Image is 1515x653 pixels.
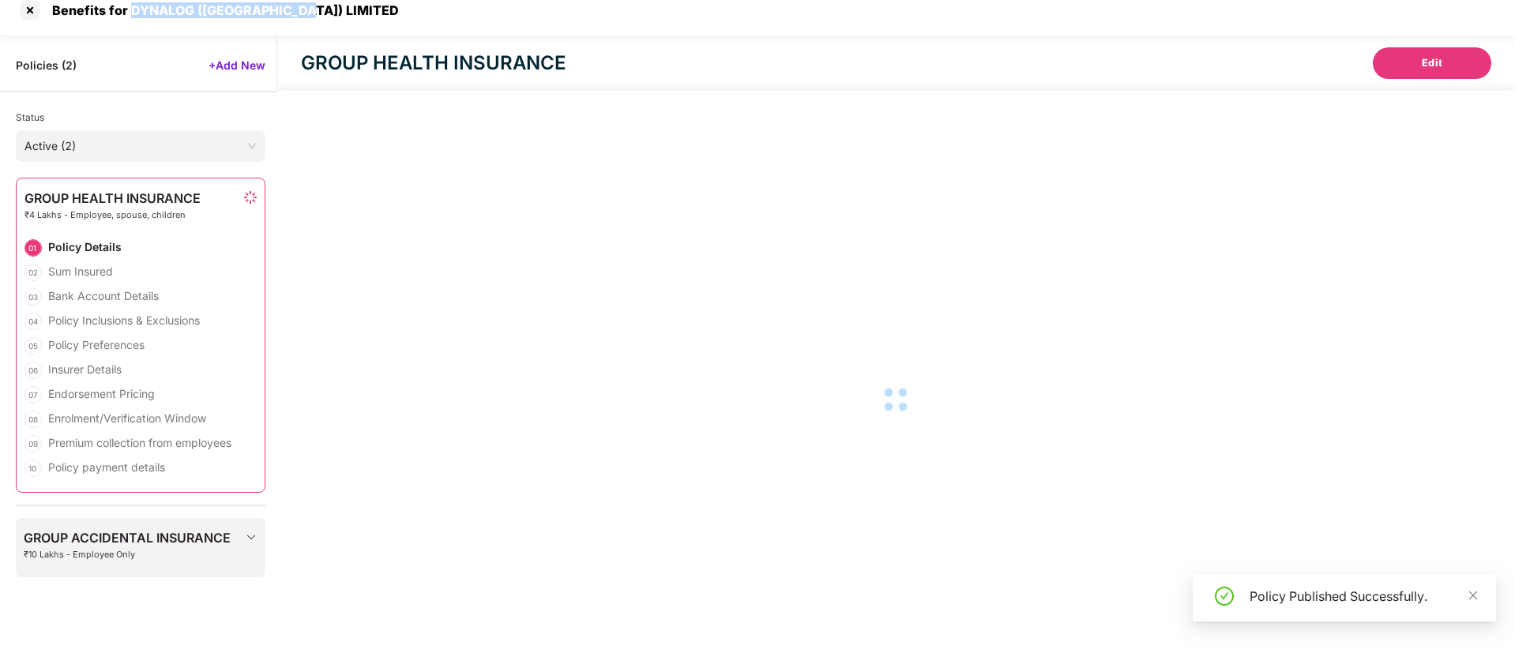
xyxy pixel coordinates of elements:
[1422,55,1443,71] span: Edit
[24,134,257,158] span: Active (2)
[245,531,258,543] img: svg+xml;base64,PHN2ZyBpZD0iRHJvcGRvd24tMzJ4MzIiIHhtbG5zPSJodHRwOi8vd3d3LnczLm9yZy8yMDAwL3N2ZyIgd2...
[48,288,159,303] div: Bank Account Details
[48,386,155,401] div: Endorsement Pricing
[1215,587,1234,606] span: check-circle
[24,435,42,452] div: 09
[48,337,145,352] div: Policy Preferences
[1373,47,1491,79] button: Edit
[24,191,201,205] span: GROUP HEALTH INSURANCE
[1468,590,1479,601] span: close
[48,460,165,475] div: Policy payment details
[48,239,122,254] div: Policy Details
[48,362,122,377] div: Insurer Details
[48,313,200,328] div: Policy Inclusions & Exclusions
[1250,587,1477,606] div: Policy Published Successfully.
[24,210,201,220] span: ₹4 Lakhs - Employee, spouse, children
[24,264,42,281] div: 02
[24,362,42,379] div: 06
[48,411,206,426] div: Enrolment/Verification Window
[24,313,42,330] div: 04
[24,239,42,257] div: 01
[24,460,42,477] div: 10
[24,411,42,428] div: 08
[24,550,231,560] span: ₹10 Lakhs - Employee Only
[24,288,42,306] div: 03
[16,111,44,123] span: Status
[301,49,566,77] div: GROUP HEALTH INSURANCE
[48,264,113,279] div: Sum Insured
[48,435,231,450] div: Premium collection from employees
[16,58,77,73] span: Policies ( 2 )
[24,386,42,403] div: 07
[209,58,265,73] span: +Add New
[24,531,231,545] span: GROUP ACCIDENTAL INSURANCE
[43,2,399,18] div: Benefits for DYNALOG ([GEOGRAPHIC_DATA]) LIMITED
[24,337,42,355] div: 05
